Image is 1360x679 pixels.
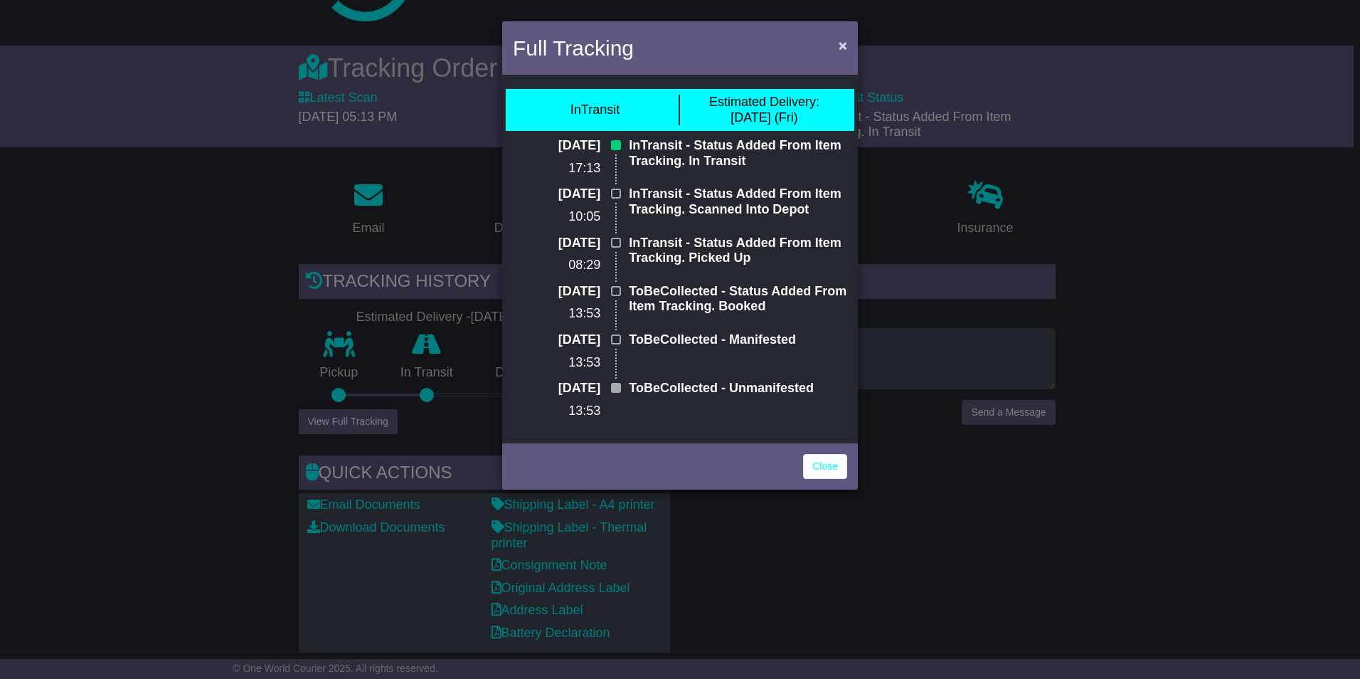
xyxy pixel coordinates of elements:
[629,381,847,396] p: ToBeCollected - Unmanifested
[513,306,600,322] p: 13:53
[513,161,600,177] p: 17:13
[832,31,854,60] button: Close
[513,236,600,251] p: [DATE]
[629,284,847,315] p: ToBeCollected - Status Added From Item Tracking. Booked
[629,332,847,348] p: ToBeCollected - Manifested
[839,37,847,53] span: ×
[513,332,600,348] p: [DATE]
[513,381,600,396] p: [DATE]
[629,186,847,217] p: InTransit - Status Added From Item Tracking. Scanned Into Depot
[629,138,847,169] p: InTransit - Status Added From Item Tracking. In Transit
[803,454,847,479] a: Close
[513,32,634,64] h4: Full Tracking
[513,138,600,154] p: [DATE]
[513,284,600,300] p: [DATE]
[513,355,600,371] p: 13:53
[513,258,600,273] p: 08:29
[513,209,600,225] p: 10:05
[570,102,620,118] div: InTransit
[513,186,600,202] p: [DATE]
[513,404,600,419] p: 13:53
[709,95,819,109] span: Estimated Delivery:
[629,236,847,266] p: InTransit - Status Added From Item Tracking. Picked Up
[709,95,819,125] div: [DATE] (Fri)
